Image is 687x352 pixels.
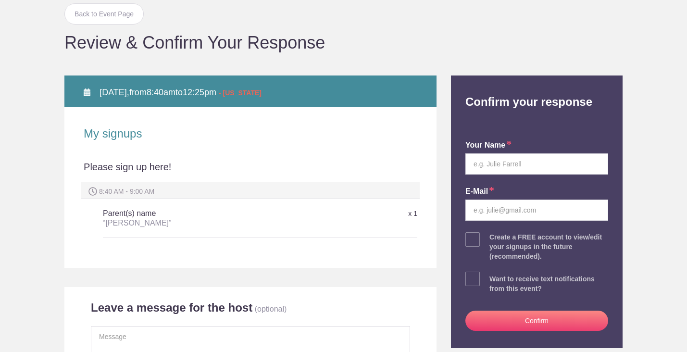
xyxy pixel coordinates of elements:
h2: Leave a message for the host [91,301,252,315]
span: [DATE], [100,88,129,97]
div: Create a FREE account to view/edit your signups in the future (recommended). [489,232,608,261]
h1: Review & Confirm Your Response [64,34,623,51]
p: (optional) [255,305,287,313]
label: E-mail [465,186,494,197]
label: your name [465,140,512,151]
h2: My signups [84,126,417,141]
span: from to [100,88,262,97]
img: Calendar alt [84,88,90,96]
span: - [US_STATE] [219,89,262,97]
a: Back to Event Page [64,3,144,25]
span: 8:40am [147,88,175,97]
input: e.g. julie@gmail.com [465,200,608,221]
input: e.g. Julie Farrell [465,153,608,175]
h2: Confirm your response [458,75,615,109]
span: 12:25pm [183,88,216,97]
div: Please sign up here! [84,160,417,182]
div: “[PERSON_NAME]” [103,218,312,228]
div: Want to receive text notifications from this event? [489,274,608,293]
h5: Parent(s) name [103,204,312,233]
button: Confirm [465,311,608,331]
img: Spot time [88,187,97,196]
div: 8:40 AM - 9:00 AM [81,182,420,199]
div: x 1 [312,205,417,222]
